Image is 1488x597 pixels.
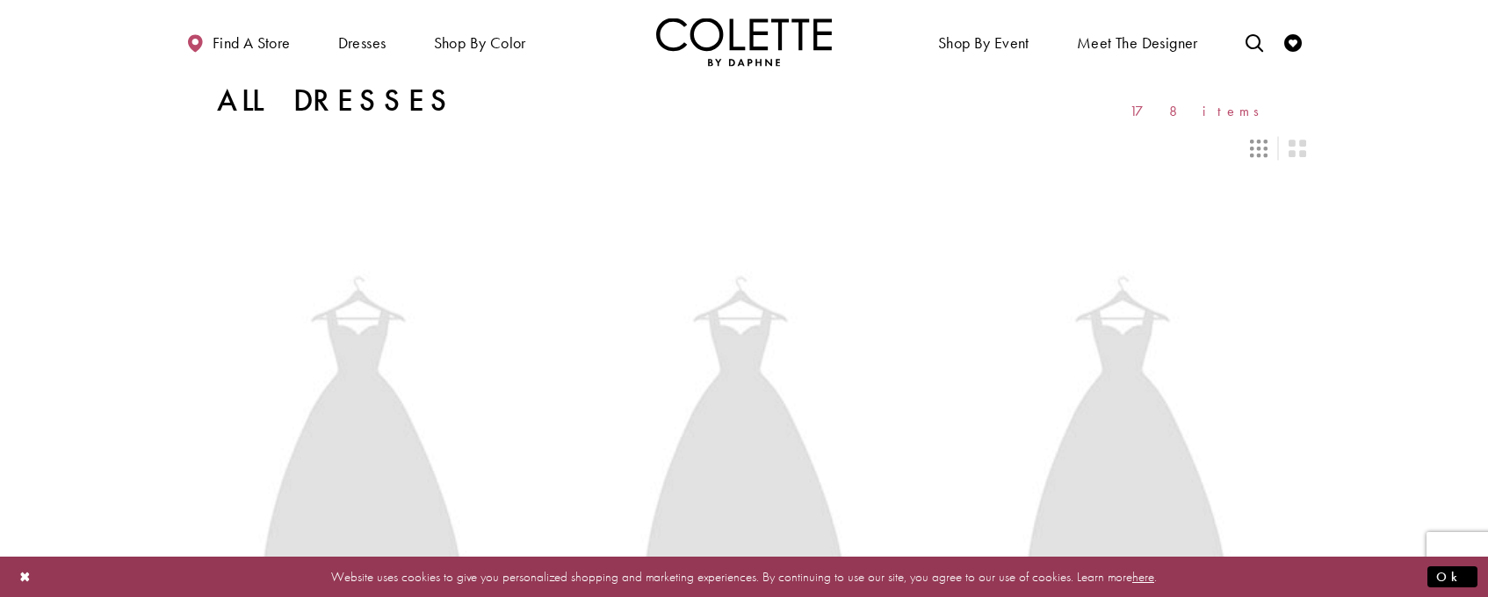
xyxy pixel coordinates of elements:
[1077,34,1198,52] span: Meet the designer
[338,34,386,52] span: Dresses
[656,18,832,66] a: Visit Home Page
[171,129,1317,168] div: Layout Controls
[1130,104,1271,119] span: 178 items
[1289,140,1306,157] span: Switch layout to 2 columns
[1250,140,1268,157] span: Switch layout to 3 columns
[1241,18,1268,66] a: Toggle search
[430,18,531,66] span: Shop by color
[213,34,291,52] span: Find a store
[182,18,294,66] a: Find a store
[217,83,455,119] h1: All Dresses
[1132,567,1154,585] a: here
[126,565,1362,588] p: Website uses cookies to give you personalized shopping and marketing experiences. By continuing t...
[1427,565,1477,587] button: Submit Dialog
[1280,18,1306,66] a: Check Wishlist
[434,34,526,52] span: Shop by color
[1073,18,1203,66] a: Meet the designer
[11,561,40,592] button: Close Dialog
[334,18,391,66] span: Dresses
[656,18,832,66] img: Colette by Daphne
[934,18,1034,66] span: Shop By Event
[938,34,1029,52] span: Shop By Event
